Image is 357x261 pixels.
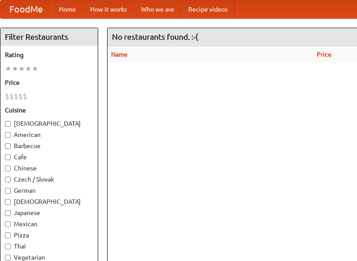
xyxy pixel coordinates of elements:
li: ★ [25,64,32,74]
input: Thai [5,244,11,249]
input: [DEMOGRAPHIC_DATA] [5,199,11,205]
label: [DEMOGRAPHIC_DATA] [5,119,93,128]
label: Cafe [5,153,93,162]
label: Mexican [5,220,93,228]
h5: Rating [5,50,93,59]
label: Japanese [5,208,93,217]
input: Vegetarian [5,255,11,261]
input: Japanese [5,210,11,216]
label: German [5,186,93,195]
li: $ [14,91,18,101]
li: ★ [12,64,18,74]
label: Thai [5,242,93,251]
a: Who we are [134,0,181,18]
ng-pluralize: No restaurants found. :-( [112,33,198,41]
input: Czech / Slovak [5,177,11,182]
input: Pizza [5,232,11,238]
label: Pizza [5,231,93,240]
a: Name [111,51,128,58]
input: Chinese [5,166,11,171]
a: FoodMe [0,0,52,18]
input: [DEMOGRAPHIC_DATA] [5,121,11,127]
li: $ [18,91,23,101]
label: American [5,130,93,139]
a: How it works [83,0,134,18]
label: Barbecue [5,141,93,150]
input: American [5,132,11,138]
li: $ [9,91,14,101]
input: Barbecue [5,143,11,149]
h5: Cuisine [5,106,93,115]
label: [DEMOGRAPHIC_DATA] [5,197,93,206]
h4: Filter Restaurants [0,28,98,46]
input: German [5,188,11,194]
li: ★ [18,64,25,74]
li: $ [5,91,9,101]
input: Cafe [5,154,11,160]
li: $ [23,91,27,101]
a: Recipe videos [181,0,235,18]
li: ★ [32,64,38,74]
label: Czech / Slovak [5,175,93,184]
input: Mexican [5,221,11,227]
label: Chinese [5,164,93,173]
li: ★ [5,64,12,74]
h5: Price [5,78,93,87]
a: Price [317,51,332,58]
a: Home [52,0,83,18]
